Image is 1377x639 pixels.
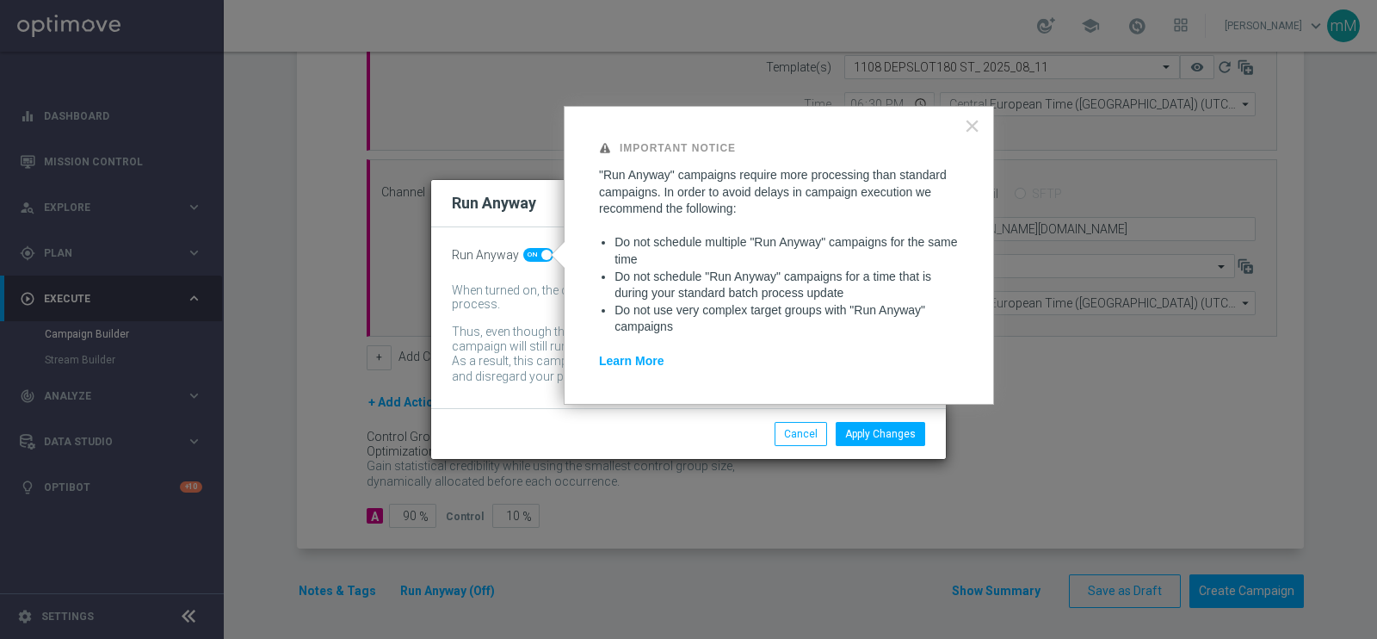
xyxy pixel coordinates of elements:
[452,354,899,388] div: As a result, this campaign might include customers whose data has been changed and disregard your...
[452,193,536,214] h2: Run Anyway
[775,422,827,446] button: Cancel
[964,112,980,140] button: Close
[452,283,899,313] div: When turned on, the campaign will be executed regardless of your site's batch-data process.
[452,248,519,263] span: Run Anyway
[614,269,959,302] li: Do not schedule "Run Anyway" campaigns for a time that is during your standard batch process update
[614,302,959,336] li: Do not use very complex target groups with "Run Anyway" campaigns
[614,234,959,268] li: Do not schedule multiple "Run Anyway" campaigns for the same time
[620,142,736,154] strong: Important Notice
[452,325,899,354] div: Thus, even though the batch-data process might not be complete by then, the campaign will still r...
[599,354,664,368] a: Learn More
[599,167,959,218] p: "Run Anyway" campaigns require more processing than standard campaigns. In order to avoid delays ...
[836,422,925,446] button: Apply Changes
